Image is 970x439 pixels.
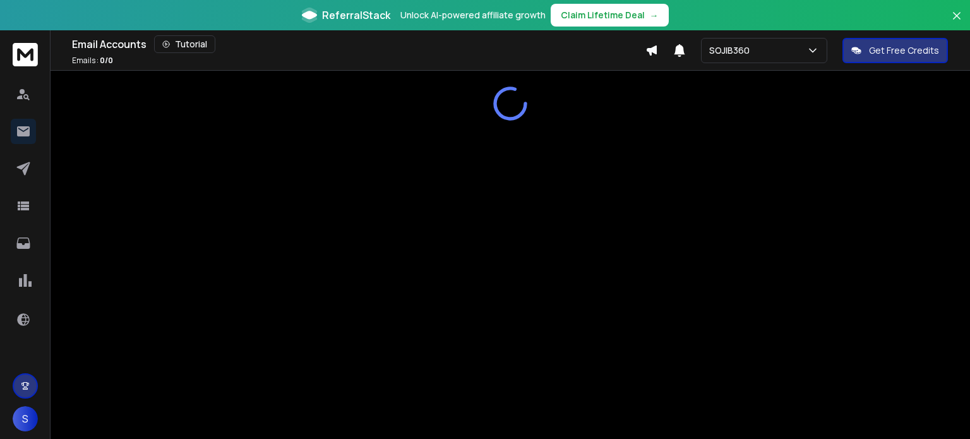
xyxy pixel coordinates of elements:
[72,35,645,53] div: Email Accounts
[13,406,38,431] button: S
[72,56,113,66] p: Emails :
[154,35,215,53] button: Tutorial
[949,8,965,38] button: Close banner
[869,44,939,57] p: Get Free Credits
[842,38,948,63] button: Get Free Credits
[709,44,755,57] p: SOJIB360
[400,9,546,21] p: Unlock AI-powered affiliate growth
[551,4,669,27] button: Claim Lifetime Deal→
[100,55,113,66] span: 0 / 0
[322,8,390,23] span: ReferralStack
[650,9,659,21] span: →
